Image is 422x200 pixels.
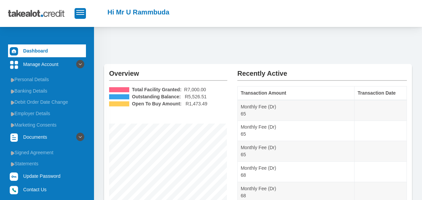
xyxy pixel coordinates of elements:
td: Monthly Fee (Dr) 65 [238,100,355,121]
h2: Overview [109,64,227,77]
td: Monthly Fee (Dr) 65 [238,121,355,141]
a: Marketing Consents [8,120,86,130]
img: menu arrow [11,162,14,166]
a: Manage Account [8,58,86,71]
img: menu arrow [11,123,14,127]
a: Signed Agreement [8,147,86,158]
b: Total Facility Granted: [132,86,182,93]
a: Contact Us [8,183,86,196]
th: Transaction Date [355,87,407,100]
img: menu arrow [11,112,14,116]
a: Personal Details [8,74,86,85]
img: takealot_credit_logo.svg [8,5,75,22]
a: Debit Order Date Change [8,97,86,107]
a: Documents [8,131,86,143]
th: Transaction Amount [238,87,355,100]
a: Update Password [8,170,86,182]
img: menu arrow [11,151,14,155]
span: R5,526.51 [185,93,206,100]
b: Outstanding Balance: [132,93,181,100]
span: R1,473.49 [186,100,207,107]
span: R7,000.00 [184,86,206,93]
b: Open To Buy Amount: [132,100,182,107]
a: Banking Details [8,86,86,96]
img: menu arrow [11,78,14,82]
h2: Recently Active [237,64,407,77]
a: Statements [8,158,86,169]
td: Monthly Fee (Dr) 65 [238,141,355,162]
a: Employer Details [8,108,86,119]
img: menu arrow [11,100,14,105]
td: Monthly Fee (Dr) 68 [238,162,355,182]
h2: Hi Mr U Rammbuda [107,8,169,16]
img: menu arrow [11,89,14,94]
a: Dashboard [8,44,86,57]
